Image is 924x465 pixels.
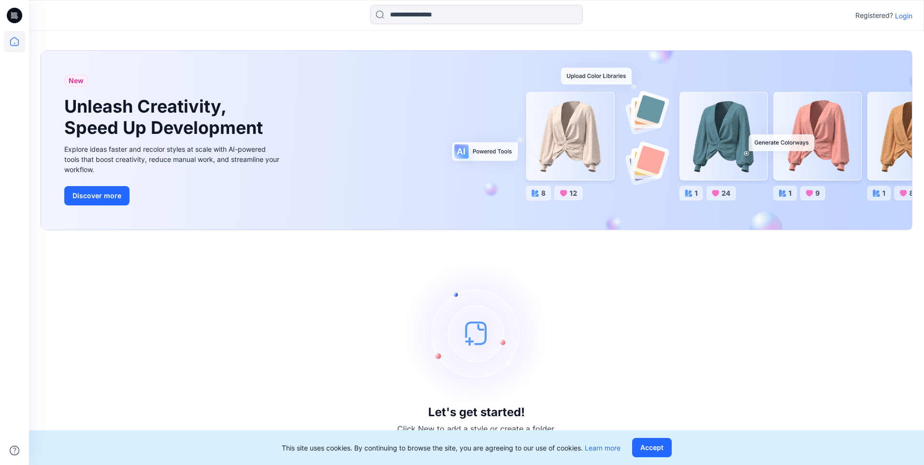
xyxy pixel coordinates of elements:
span: New [69,75,84,87]
a: Discover more [64,186,282,205]
p: Login [895,11,912,21]
p: This site uses cookies. By continuing to browse the site, you are agreeing to our use of cookies. [282,443,621,453]
button: Discover more [64,186,130,205]
h1: Unleash Creativity, Speed Up Development [64,96,267,138]
div: Explore ideas faster and recolor styles at scale with AI-powered tools that boost creativity, red... [64,144,282,174]
a: Learn more [585,444,621,452]
p: Registered? [855,10,893,21]
h3: Let's get started! [428,406,525,419]
p: Click New to add a style or create a folder. [397,423,556,435]
img: empty-state-image.svg [404,261,549,406]
button: Accept [632,438,672,457]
